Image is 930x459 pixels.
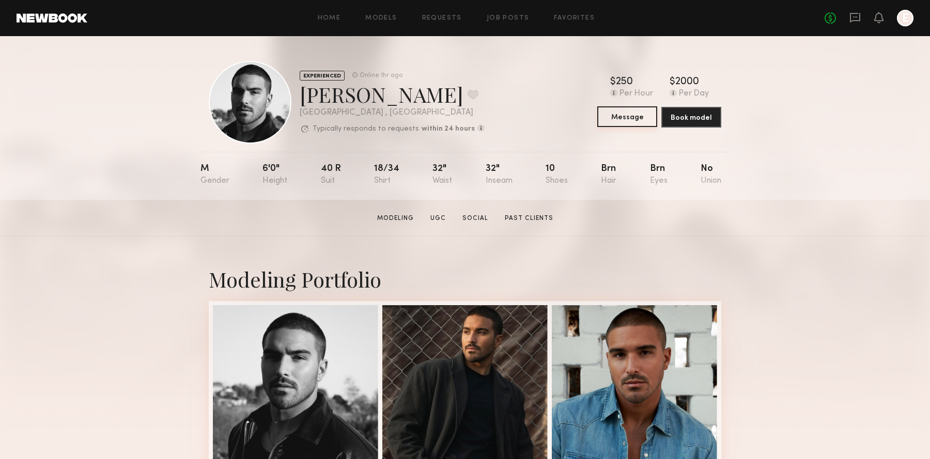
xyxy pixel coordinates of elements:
div: Online 1hr ago [360,72,402,79]
div: 250 [616,77,633,87]
div: 6'0" [262,164,287,185]
a: Favorites [554,15,595,22]
div: 32" [432,164,452,185]
div: Per Day [679,89,709,99]
a: Models [365,15,397,22]
div: Modeling Portfolio [209,265,721,293]
div: 10 [546,164,568,185]
a: UGC [426,214,450,223]
a: Job Posts [487,15,530,22]
a: Home [318,15,341,22]
a: Modeling [373,214,418,223]
div: M [200,164,229,185]
button: Book model [661,107,721,128]
div: No [701,164,721,185]
div: 2000 [675,77,699,87]
div: Brn [601,164,616,185]
p: Typically responds to requests [313,125,419,133]
a: E [897,10,913,26]
a: Social [458,214,492,223]
button: Message [597,106,657,127]
div: 32" [486,164,513,185]
div: Brn [650,164,668,185]
div: [PERSON_NAME] [300,81,485,108]
b: within 24 hours [422,125,475,133]
div: EXPERIENCED [300,71,345,81]
a: Past Clients [501,214,557,223]
div: [GEOGRAPHIC_DATA] , [GEOGRAPHIC_DATA] [300,108,485,117]
div: Per Hour [619,89,653,99]
div: 18/34 [374,164,399,185]
div: $ [670,77,675,87]
div: 40 r [321,164,341,185]
a: Requests [422,15,462,22]
div: $ [610,77,616,87]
